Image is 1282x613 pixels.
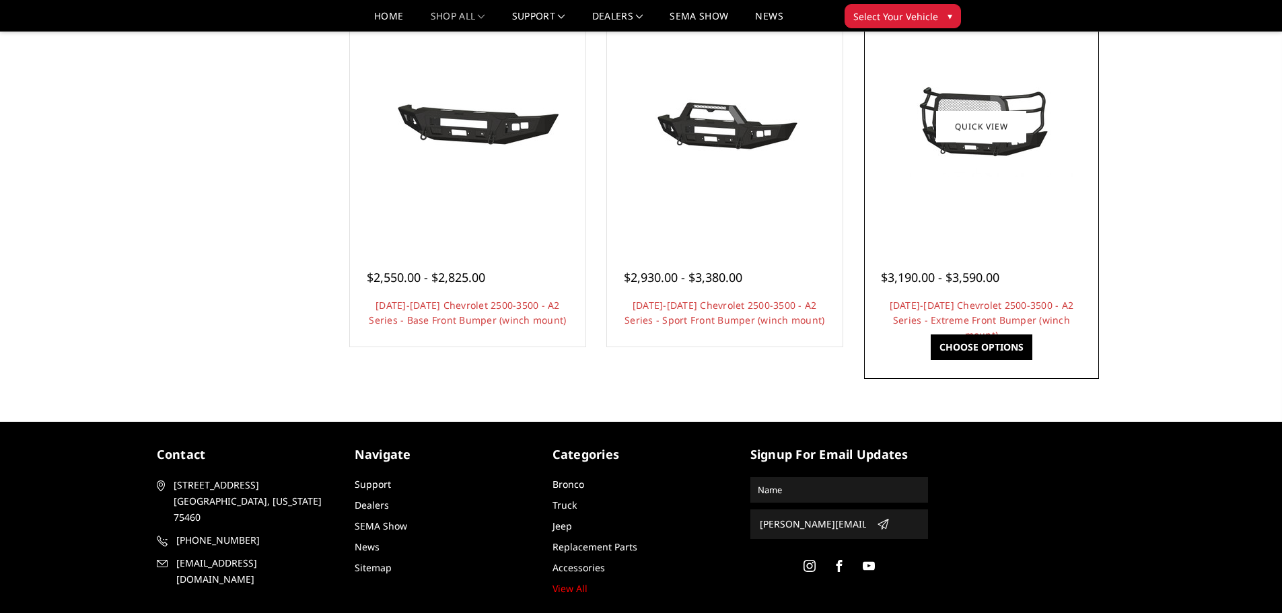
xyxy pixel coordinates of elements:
span: $3,190.00 - $3,590.00 [881,269,999,285]
a: Support [355,478,391,491]
a: Accessories [553,561,605,574]
a: News [355,540,380,553]
span: ▾ [948,9,952,23]
img: 2024-2025 Chevrolet 2500-3500 - A2 Series - Extreme Front Bumper (winch mount) [874,76,1089,177]
button: Select Your Vehicle [845,4,961,28]
a: Truck [553,499,577,511]
span: Select Your Vehicle [853,9,938,24]
h5: Navigate [355,445,532,464]
a: 2024-2025 Chevrolet 2500-3500 - A2 Series - Sport Front Bumper (winch mount) [610,12,839,241]
span: $2,930.00 - $3,380.00 [624,269,742,285]
a: Replacement Parts [553,540,637,553]
a: shop all [431,11,485,31]
a: Sitemap [355,561,392,574]
a: SEMA Show [670,11,728,31]
span: [STREET_ADDRESS] [GEOGRAPHIC_DATA], [US_STATE] 75460 [174,477,330,526]
a: [DATE]-[DATE] Chevrolet 2500-3500 - A2 Series - Base Front Bumper (winch mount) [369,299,566,326]
span: [PHONE_NUMBER] [176,532,332,548]
a: Support [512,11,565,31]
a: Dealers [355,499,389,511]
a: Home [374,11,403,31]
a: Dealers [592,11,643,31]
img: 2024-2025 Chevrolet 2500-3500 - A2 Series - Base Front Bumper (winch mount) [360,76,575,177]
a: View All [553,582,587,595]
a: Jeep [553,519,572,532]
h5: contact [157,445,334,464]
a: News [755,11,783,31]
h5: signup for email updates [750,445,928,464]
a: 2024-2025 Chevrolet 2500-3500 - A2 Series - Extreme Front Bumper (winch mount) [867,12,1096,241]
h5: Categories [553,445,730,464]
span: $2,550.00 - $2,825.00 [367,269,485,285]
a: Bronco [553,478,584,491]
input: Name [752,479,926,501]
a: [DATE]-[DATE] Chevrolet 2500-3500 - A2 Series - Sport Front Bumper (winch mount) [625,299,824,326]
span: [EMAIL_ADDRESS][DOMAIN_NAME] [176,555,332,587]
a: Choose Options [931,334,1032,360]
a: [EMAIL_ADDRESS][DOMAIN_NAME] [157,555,334,587]
img: 2024-2025 Chevrolet 2500-3500 - A2 Series - Sport Front Bumper (winch mount) [617,76,832,177]
input: Email [754,513,871,535]
a: Quick view [936,111,1026,143]
a: SEMA Show [355,519,407,532]
a: [DATE]-[DATE] Chevrolet 2500-3500 - A2 Series - Extreme Front Bumper (winch mount) [890,299,1074,341]
a: 2024-2025 Chevrolet 2500-3500 - A2 Series - Base Front Bumper (winch mount) [353,12,582,241]
a: [PHONE_NUMBER] [157,532,334,548]
iframe: Chat Widget [1215,548,1282,613]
